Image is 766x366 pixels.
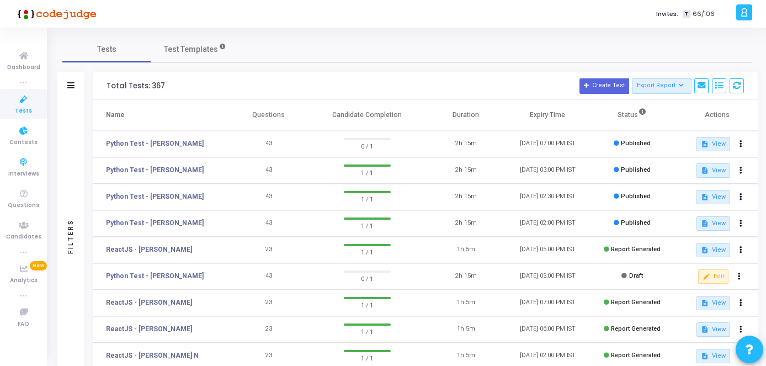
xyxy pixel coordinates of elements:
[507,263,588,290] td: [DATE] 05:00 PM IST
[507,316,588,343] td: [DATE] 06:00 PM IST
[507,100,588,131] th: Expiry Time
[701,193,709,201] mat-icon: description
[18,320,29,329] span: FAQ
[106,271,204,281] a: Python Test - [PERSON_NAME]
[344,326,390,337] span: 1 / 1
[425,290,507,316] td: 1h 5m
[106,192,204,201] a: Python Test - [PERSON_NAME]
[344,220,390,231] span: 1 / 1
[10,276,38,285] span: Analytics
[344,193,390,204] span: 1 / 1
[425,157,507,184] td: 2h 15m
[611,352,661,359] span: Report Generated
[344,352,390,363] span: 1 / 1
[7,63,40,72] span: Dashboard
[106,298,192,307] a: ReactJS - [PERSON_NAME]
[344,273,390,284] span: 0 / 1
[106,324,192,334] a: ReactJS - [PERSON_NAME]
[696,137,730,151] button: View
[656,9,678,19] label: Invites:
[701,326,709,333] mat-icon: description
[310,100,425,131] th: Candidate Completion
[228,290,310,316] td: 23
[228,157,310,184] td: 43
[507,237,588,263] td: [DATE] 05:00 PM IST
[344,299,390,310] span: 1 / 1
[507,184,588,210] td: [DATE] 02:30 PM IST
[425,184,507,210] td: 2h 15m
[701,246,709,254] mat-icon: description
[629,272,643,279] span: Draft
[507,157,588,184] td: [DATE] 03:00 PM IST
[66,176,76,297] div: Filters
[14,3,97,25] img: logo
[701,299,709,307] mat-icon: description
[696,349,730,363] button: View
[228,131,310,157] td: 43
[425,100,507,131] th: Duration
[696,216,730,231] button: View
[106,245,192,254] a: ReactJS - [PERSON_NAME]
[106,139,204,148] a: Python Test - [PERSON_NAME]
[164,44,218,55] span: Test Templates
[693,9,715,19] span: 66/106
[425,263,507,290] td: 2h 15m
[344,167,390,178] span: 1 / 1
[228,316,310,343] td: 23
[696,296,730,310] button: View
[507,131,588,157] td: [DATE] 07:00 PM IST
[344,246,390,257] span: 1 / 1
[30,261,47,270] span: New
[698,269,728,284] button: Edit
[425,210,507,237] td: 2h 15m
[228,263,310,290] td: 43
[621,193,651,200] span: Published
[703,273,710,280] mat-icon: edit
[507,210,588,237] td: [DATE] 02:00 PM IST
[344,140,390,151] span: 0 / 1
[701,140,709,148] mat-icon: description
[632,78,691,94] button: Export Report
[589,100,676,131] th: Status
[611,299,661,306] span: Report Generated
[621,140,651,147] span: Published
[507,290,588,316] td: [DATE] 07:00 PM IST
[621,166,651,173] span: Published
[107,82,165,91] div: Total Tests: 367
[106,165,204,175] a: Python Test - [PERSON_NAME]
[228,184,310,210] td: 43
[696,243,730,257] button: View
[106,351,199,360] a: ReactJS - [PERSON_NAME] N
[8,201,39,210] span: Questions
[6,232,41,242] span: Candidates
[696,163,730,178] button: View
[106,218,204,228] a: Python Test - [PERSON_NAME]
[621,219,651,226] span: Published
[228,210,310,237] td: 43
[228,237,310,263] td: 23
[701,167,709,174] mat-icon: description
[8,169,39,179] span: Interviews
[683,10,690,18] span: T
[696,322,730,337] button: View
[97,44,116,55] span: Tests
[15,107,32,116] span: Tests
[696,190,730,204] button: View
[701,352,709,360] mat-icon: description
[611,246,661,253] span: Report Generated
[676,100,758,131] th: Actions
[9,138,38,147] span: Contests
[425,316,507,343] td: 1h 5m
[611,325,661,332] span: Report Generated
[579,78,629,94] button: Create Test
[228,100,310,131] th: Questions
[425,237,507,263] td: 1h 5m
[93,100,228,131] th: Name
[701,220,709,227] mat-icon: description
[425,131,507,157] td: 2h 15m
